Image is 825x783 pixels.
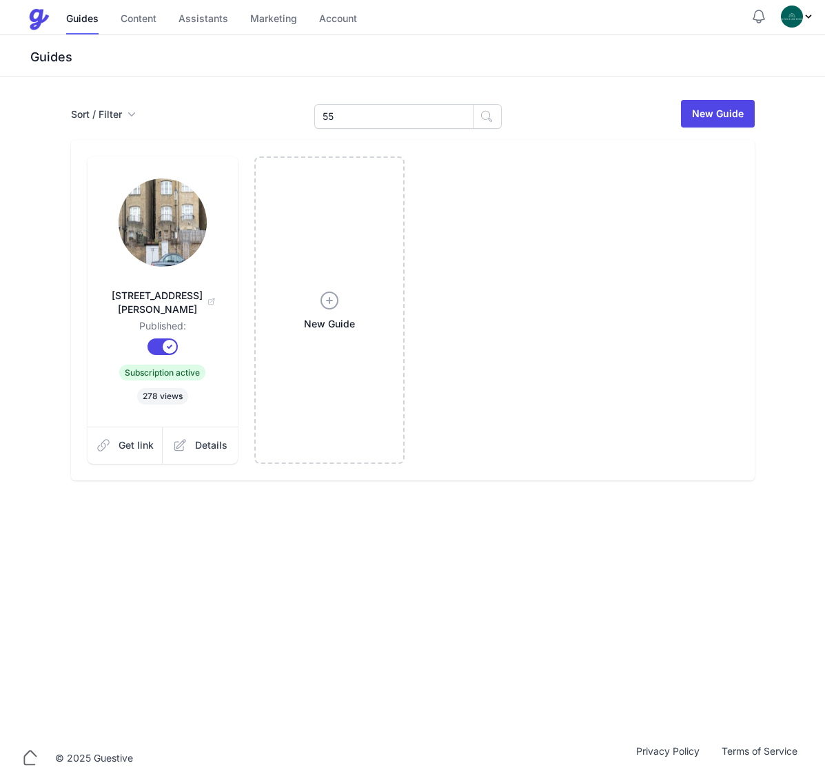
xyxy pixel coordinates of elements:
h3: Guides [28,49,825,65]
img: jsjsbgcgdh77uay8ifdy02w9bdpf [119,179,207,267]
a: Guides [66,5,99,34]
button: Notifications [751,8,767,25]
button: Sort / Filter [71,108,136,121]
input: Search Guides [314,104,473,129]
a: New Guide [681,100,755,128]
span: 278 views [137,388,188,405]
a: Details [163,427,238,464]
div: Profile Menu [781,6,814,28]
span: Get link [119,438,154,452]
img: oovs19i4we9w73xo0bfpgswpi0cd [781,6,803,28]
a: Content [121,5,156,34]
span: New Guide [304,317,355,331]
span: Subscription active [119,365,205,380]
dd: Published: [110,319,216,338]
a: [STREET_ADDRESS][PERSON_NAME] [110,272,216,319]
a: Terms of Service [711,744,808,772]
img: Guestive Guides [28,8,50,30]
a: New Guide [254,156,405,464]
a: Marketing [250,5,297,34]
span: Details [195,438,227,452]
a: Privacy Policy [625,744,711,772]
span: [STREET_ADDRESS][PERSON_NAME] [110,289,216,316]
a: Account [319,5,357,34]
div: © 2025 Guestive [55,751,133,765]
a: Get link [88,427,163,464]
a: Assistants [179,5,228,34]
